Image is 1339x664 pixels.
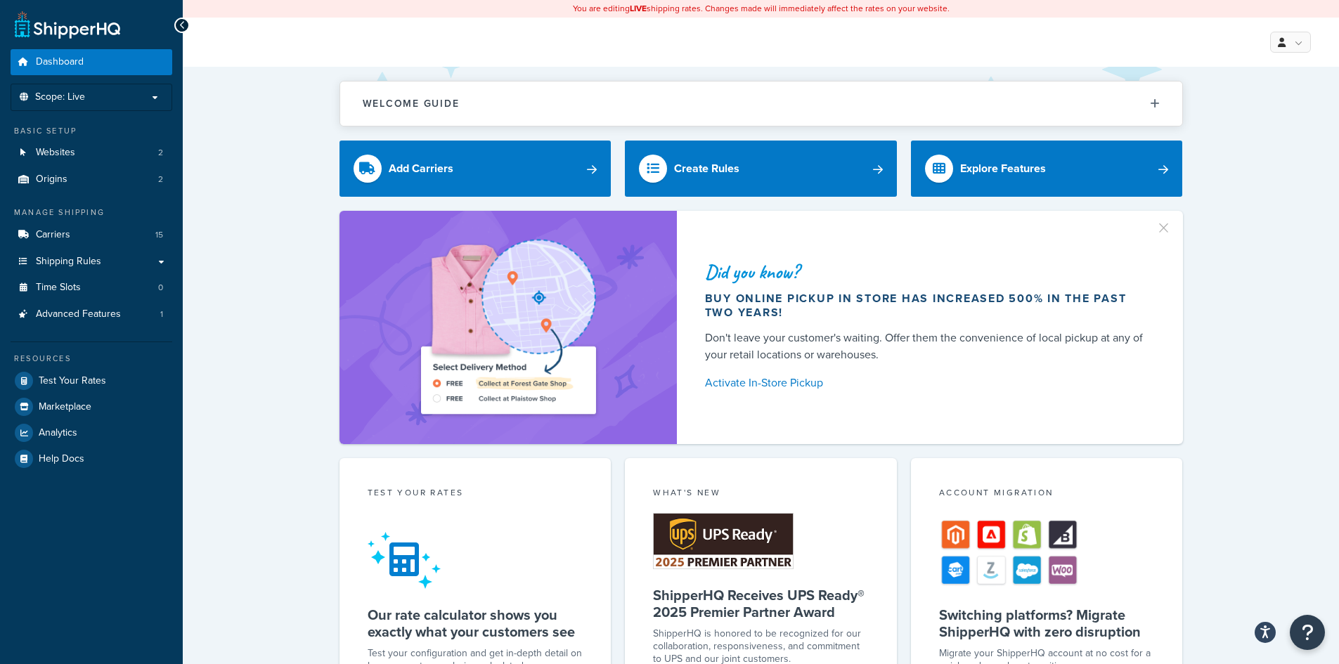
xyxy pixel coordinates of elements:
[11,140,172,166] li: Websites
[11,353,172,365] div: Resources
[11,275,172,301] a: Time Slots0
[11,222,172,248] a: Carriers15
[705,292,1149,320] div: Buy online pickup in store has increased 500% in the past two years!
[11,249,172,275] a: Shipping Rules
[939,606,1155,640] h5: Switching platforms? Migrate ShipperHQ with zero disruption
[11,167,172,193] a: Origins2
[36,229,70,241] span: Carriers
[11,301,172,327] a: Advanced Features1
[36,308,121,320] span: Advanced Features
[911,141,1183,197] a: Explore Features
[11,446,172,471] a: Help Docs
[389,159,453,178] div: Add Carriers
[630,2,647,15] b: LIVE
[11,167,172,193] li: Origins
[11,301,172,327] li: Advanced Features
[39,375,106,387] span: Test Your Rates
[368,486,583,502] div: Test your rates
[39,427,77,439] span: Analytics
[705,330,1149,363] div: Don't leave your customer's waiting. Offer them the convenience of local pickup at any of your re...
[653,587,869,620] h5: ShipperHQ Receives UPS Ready® 2025 Premier Partner Award
[705,373,1149,393] a: Activate In-Store Pickup
[39,453,84,465] span: Help Docs
[1290,615,1325,650] button: Open Resource Center
[160,308,163,320] span: 1
[158,282,163,294] span: 0
[368,606,583,640] h5: Our rate calculator shows you exactly what your customers see
[11,275,172,301] li: Time Slots
[158,147,163,159] span: 2
[960,159,1046,178] div: Explore Features
[653,486,869,502] div: What's New
[340,82,1182,126] button: Welcome Guide
[36,147,75,159] span: Websites
[11,394,172,419] a: Marketplace
[36,256,101,268] span: Shipping Rules
[11,125,172,137] div: Basic Setup
[674,159,739,178] div: Create Rules
[11,207,172,219] div: Manage Shipping
[39,401,91,413] span: Marketplace
[705,262,1149,282] div: Did you know?
[36,174,67,185] span: Origins
[11,368,172,393] a: Test Your Rates
[11,49,172,75] a: Dashboard
[339,141,612,197] a: Add Carriers
[36,56,84,68] span: Dashboard
[35,91,85,103] span: Scope: Live
[625,141,897,197] a: Create Rules
[11,222,172,248] li: Carriers
[11,420,172,445] a: Analytics
[36,282,81,294] span: Time Slots
[363,98,460,109] h2: Welcome Guide
[939,486,1155,502] div: Account Migration
[11,140,172,166] a: Websites2
[155,229,163,241] span: 15
[381,232,635,423] img: ad-shirt-map-b0359fc47e01cab431d101c4b569394f6a03f54285957d908178d52f29eb9668.png
[158,174,163,185] span: 2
